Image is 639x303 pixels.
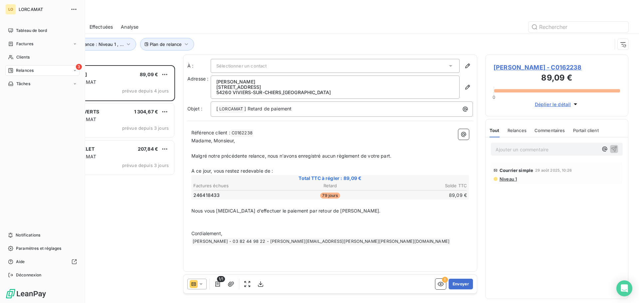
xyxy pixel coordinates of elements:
[57,42,124,47] span: Niveau de relance : Niveau 1 , ...
[535,168,572,172] span: 29 août 2025, 10:26
[533,100,581,108] button: Déplier le détail
[494,63,620,72] span: [PERSON_NAME] - C0162238
[16,232,40,238] span: Notifications
[490,128,500,133] span: Tout
[121,24,138,30] span: Analyse
[508,128,527,133] span: Relances
[529,22,628,32] input: Rechercher
[187,63,211,69] label: À :
[499,176,517,182] span: Niveau 1
[193,182,284,189] th: Factures échues
[16,272,42,278] span: Déconnexion
[616,280,632,296] div: Open Intercom Messenger
[535,101,571,108] span: Déplier le détail
[285,182,375,189] th: Retard
[192,238,451,245] span: [PERSON_NAME] - 03 82 44 98 22 - [PERSON_NAME][EMAIL_ADDRESS][PERSON_NAME][PERSON_NAME][DOMAIN_NAME]
[494,72,620,85] h3: 89,09 €
[90,24,113,30] span: Effectuées
[122,88,169,93] span: prévue depuis 4 jours
[5,256,80,267] a: Aide
[16,81,30,87] span: Tâches
[493,94,495,100] span: 0
[187,106,202,111] span: Objet :
[16,54,30,60] span: Clients
[140,38,194,51] button: Plan de relance
[191,130,230,135] span: Référence client :
[138,146,158,152] span: 207,84 €
[500,168,533,173] span: Courrier simple
[122,163,169,168] span: prévue depuis 3 jours
[573,128,599,133] span: Portail client
[16,41,33,47] span: Factures
[32,65,175,303] div: grid
[191,168,273,174] span: A ce jour, vous restez redevable de :
[5,4,16,15] div: LO
[216,63,267,69] span: Sélectionner un contact
[216,90,454,95] p: 54260 VIVIERS-SUR-CHIERS , [GEOGRAPHIC_DATA]
[216,84,454,90] p: [STREET_ADDRESS]
[150,42,182,47] span: Plan de relance
[534,128,565,133] span: Commentaires
[16,28,47,34] span: Tableau de bord
[191,153,391,159] span: Malgré notre précédente relance, nous n'avons enregistré aucun règlement de votre part.
[191,208,381,214] span: Nous vous [MEDICAL_DATA] d’effectuer le paiement par retour de [PERSON_NAME].
[320,193,340,199] span: 79 jours
[19,7,67,12] span: LORCAMAT
[216,106,218,111] span: [
[217,276,225,282] span: 1/1
[231,129,254,137] span: C0162238
[376,192,467,199] td: 89,09 €
[218,105,244,113] span: LORCAMAT
[16,68,34,74] span: Relances
[47,38,136,51] button: Niveau de relance : Niveau 1 , ...
[244,106,292,111] span: ] Retard de paiement
[187,76,208,81] span: Adresse :
[122,125,169,131] span: prévue depuis 3 jours
[193,192,220,199] span: 246418433
[16,245,61,251] span: Paramètres et réglages
[76,64,82,70] span: 3
[5,288,47,299] img: Logo LeanPay
[216,79,454,84] p: [PERSON_NAME]
[191,138,235,143] span: Madame, Monsieur,
[192,175,468,182] span: Total TTC à régler : 89,09 €
[134,109,158,114] span: 1 304,67 €
[140,72,158,77] span: 89,09 €
[376,182,467,189] th: Solde TTC
[449,279,473,289] button: Envoyer
[191,230,222,236] span: Cordialement,
[16,259,25,265] span: Aide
